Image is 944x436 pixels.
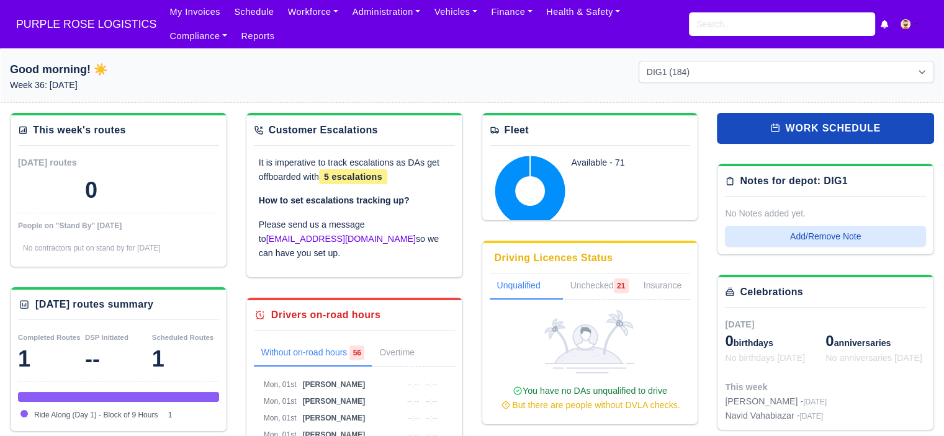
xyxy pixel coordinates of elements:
span: [PERSON_NAME] [302,380,365,389]
div: Ride Along (Day 1) - Block of 9 Hours [18,392,219,402]
div: Fleet [505,123,529,138]
span: [PERSON_NAME] [302,397,365,406]
div: No Notes added yet. [725,207,926,221]
span: 5 escalations [319,169,387,184]
div: -- [85,347,152,371]
button: Add/Remove Note [725,226,926,247]
div: Drivers on-road hours [271,308,380,323]
span: Ride Along (Day 1) - Block of 9 Hours [34,411,158,419]
div: Notes for depot: DIG1 [740,174,848,189]
p: Week 36: [DATE] [10,78,305,92]
div: Celebrations [740,285,803,300]
a: Compliance [163,24,234,48]
span: --:-- [425,380,437,389]
td: 1 [165,407,219,424]
div: [DATE] routes [18,156,119,170]
span: --:-- [425,414,437,422]
a: Unchecked [563,274,636,300]
a: Without on-road hours [254,340,372,367]
p: It is imperative to track escalations as DAs get offboarded with [259,156,450,184]
div: Available - 71 [572,156,672,170]
a: [EMAIL_ADDRESS][DOMAIN_NAME] [266,234,416,244]
div: This week's routes [33,123,126,138]
div: 0 [85,178,97,203]
span: Mon, 01st [264,380,297,389]
div: 1 [18,347,85,371]
small: Scheduled Routes [152,334,214,341]
a: work schedule [717,113,934,144]
p: Please send us a message to so we can have you set up. [259,218,450,260]
small: Completed Routes [18,334,81,341]
span: --:-- [407,397,419,406]
small: DSP Initiated [85,334,128,341]
a: Unqualified [490,274,563,300]
a: Overtime [372,340,439,367]
div: But there are people without DVLA checks. [495,398,686,412]
div: [DATE] routes summary [35,297,153,312]
span: [PERSON_NAME] [302,414,365,422]
div: You have no DAs unqualified to drive [495,384,686,412]
div: Customer Escalations [269,123,378,138]
iframe: Chat Widget [721,293,944,436]
input: Search... [689,12,875,36]
a: Insurance [636,274,704,300]
a: PURPLE ROSE LOGISTICS [10,12,163,37]
span: Mon, 01st [264,397,297,406]
div: Driving Licences Status [495,251,613,265]
span: --:-- [407,380,419,389]
p: How to set escalations tracking up? [259,194,450,208]
span: --:-- [425,397,437,406]
div: People on "Stand By" [DATE] [18,221,219,231]
a: Reports [234,24,281,48]
span: 56 [349,345,364,360]
span: No contractors put on stand by for [DATE] [23,244,161,252]
span: Mon, 01st [264,414,297,422]
span: 21 [614,278,629,293]
div: 1 [152,347,219,371]
h1: Good morning! ☀️ [10,61,305,78]
span: --:-- [407,414,419,422]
